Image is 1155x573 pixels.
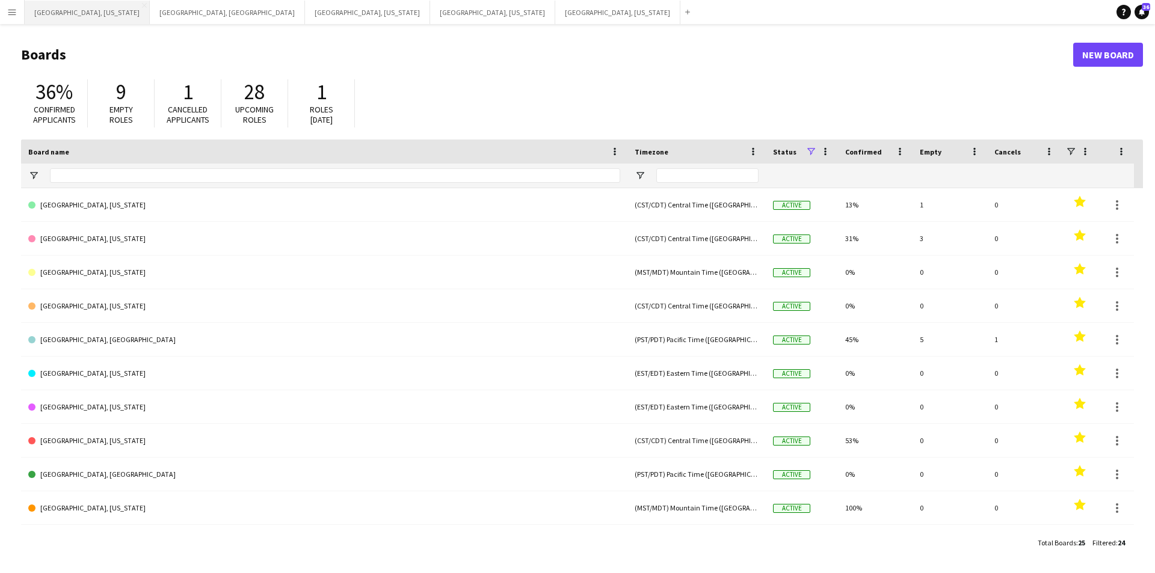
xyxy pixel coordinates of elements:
span: 25 [1078,538,1085,547]
div: 0 [987,525,1062,558]
div: 0% [838,289,913,322]
span: Active [773,403,810,412]
span: 9 [116,79,126,105]
div: 100% [838,491,913,524]
span: Active [773,268,810,277]
div: 0 [913,256,987,289]
button: [GEOGRAPHIC_DATA], [GEOGRAPHIC_DATA] [150,1,305,24]
div: 0 [913,458,987,491]
button: Open Filter Menu [635,170,645,181]
div: 31% [838,222,913,255]
div: 1 [987,323,1062,356]
span: 28 [244,79,265,105]
span: Active [773,470,810,479]
div: 0 [987,188,1062,221]
div: (EST/EDT) Eastern Time ([GEOGRAPHIC_DATA] & [GEOGRAPHIC_DATA]) [627,357,766,390]
span: Active [773,302,810,311]
div: 3 [913,222,987,255]
a: [GEOGRAPHIC_DATA], [US_STATE] [28,357,620,390]
span: Empty [920,147,941,156]
span: Cancelled applicants [167,104,209,125]
div: 0 [987,390,1062,423]
span: Empty roles [109,104,133,125]
h1: Boards [21,46,1073,64]
div: : [1038,531,1085,554]
input: Board name Filter Input [50,168,620,183]
span: Active [773,504,810,513]
span: Board name [28,147,69,156]
div: 0% [838,357,913,390]
a: [GEOGRAPHIC_DATA], [GEOGRAPHIC_DATA] [28,525,620,559]
div: (MST/MDT) Mountain Time ([GEOGRAPHIC_DATA] & [GEOGRAPHIC_DATA]) [627,491,766,524]
div: 0 [987,289,1062,322]
div: 0 [987,222,1062,255]
div: 1 [913,188,987,221]
div: 13% [838,188,913,221]
span: 24 [1118,538,1125,547]
a: [GEOGRAPHIC_DATA], [GEOGRAPHIC_DATA] [28,458,620,491]
button: [GEOGRAPHIC_DATA], [US_STATE] [555,1,680,24]
span: Timezone [635,147,668,156]
input: Timezone Filter Input [656,168,759,183]
div: 45% [838,323,913,356]
div: (PST/PDT) Pacific Time ([GEOGRAPHIC_DATA] & [GEOGRAPHIC_DATA]) [627,525,766,558]
div: 0 [913,491,987,524]
a: [GEOGRAPHIC_DATA], [US_STATE] [28,289,620,323]
span: 1 [183,79,193,105]
div: 0% [838,256,913,289]
a: [GEOGRAPHIC_DATA], [US_STATE] [28,188,620,222]
a: [GEOGRAPHIC_DATA], [US_STATE] [28,424,620,458]
a: New Board [1073,43,1143,67]
span: 36 [1142,3,1150,11]
div: (CST/CDT) Central Time ([GEOGRAPHIC_DATA] & [GEOGRAPHIC_DATA]) [627,222,766,255]
a: [GEOGRAPHIC_DATA], [US_STATE] [28,491,620,525]
div: (CST/CDT) Central Time ([GEOGRAPHIC_DATA] & [GEOGRAPHIC_DATA]) [627,289,766,322]
div: (CST/CDT) Central Time ([GEOGRAPHIC_DATA] & [GEOGRAPHIC_DATA]) [627,188,766,221]
button: Open Filter Menu [28,170,39,181]
div: (CST/CDT) Central Time ([GEOGRAPHIC_DATA] & [GEOGRAPHIC_DATA]) [627,424,766,457]
button: [GEOGRAPHIC_DATA], [US_STATE] [430,1,555,24]
div: 0 [913,390,987,423]
div: 0 [987,357,1062,390]
div: 0% [838,458,913,491]
a: [GEOGRAPHIC_DATA], [US_STATE] [28,256,620,289]
span: Active [773,369,810,378]
div: 0 [987,491,1062,524]
span: Total Boards [1038,538,1076,547]
div: (PST/PDT) Pacific Time ([GEOGRAPHIC_DATA] & [GEOGRAPHIC_DATA]) [627,458,766,491]
a: 36 [1135,5,1149,19]
span: 36% [35,79,73,105]
span: Confirmed [845,147,882,156]
div: 0 [913,357,987,390]
span: Active [773,234,810,244]
div: 0 [913,424,987,457]
span: Active [773,336,810,345]
div: 0 [987,424,1062,457]
div: 0 [987,256,1062,289]
span: Filtered [1092,538,1116,547]
button: [GEOGRAPHIC_DATA], [US_STATE] [305,1,430,24]
div: 0 [987,458,1062,491]
div: 0% [838,525,913,558]
button: [GEOGRAPHIC_DATA], [US_STATE] [25,1,150,24]
span: Status [773,147,796,156]
div: : [1092,531,1125,554]
div: 0 [913,289,987,322]
span: Cancels [994,147,1021,156]
span: Active [773,437,810,446]
div: (EST/EDT) Eastern Time ([GEOGRAPHIC_DATA] & [GEOGRAPHIC_DATA]) [627,390,766,423]
div: 0% [838,390,913,423]
div: 53% [838,424,913,457]
span: Active [773,201,810,210]
div: 5 [913,323,987,356]
div: (MST/MDT) Mountain Time ([GEOGRAPHIC_DATA] & [GEOGRAPHIC_DATA]) [627,256,766,289]
a: [GEOGRAPHIC_DATA], [US_STATE] [28,222,620,256]
a: [GEOGRAPHIC_DATA], [US_STATE] [28,390,620,424]
span: 1 [316,79,327,105]
a: [GEOGRAPHIC_DATA], [GEOGRAPHIC_DATA] [28,323,620,357]
div: 0 [913,525,987,558]
span: Confirmed applicants [33,104,76,125]
span: Upcoming roles [235,104,274,125]
div: (PST/PDT) Pacific Time ([GEOGRAPHIC_DATA] & [GEOGRAPHIC_DATA]) [627,323,766,356]
span: Roles [DATE] [310,104,333,125]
